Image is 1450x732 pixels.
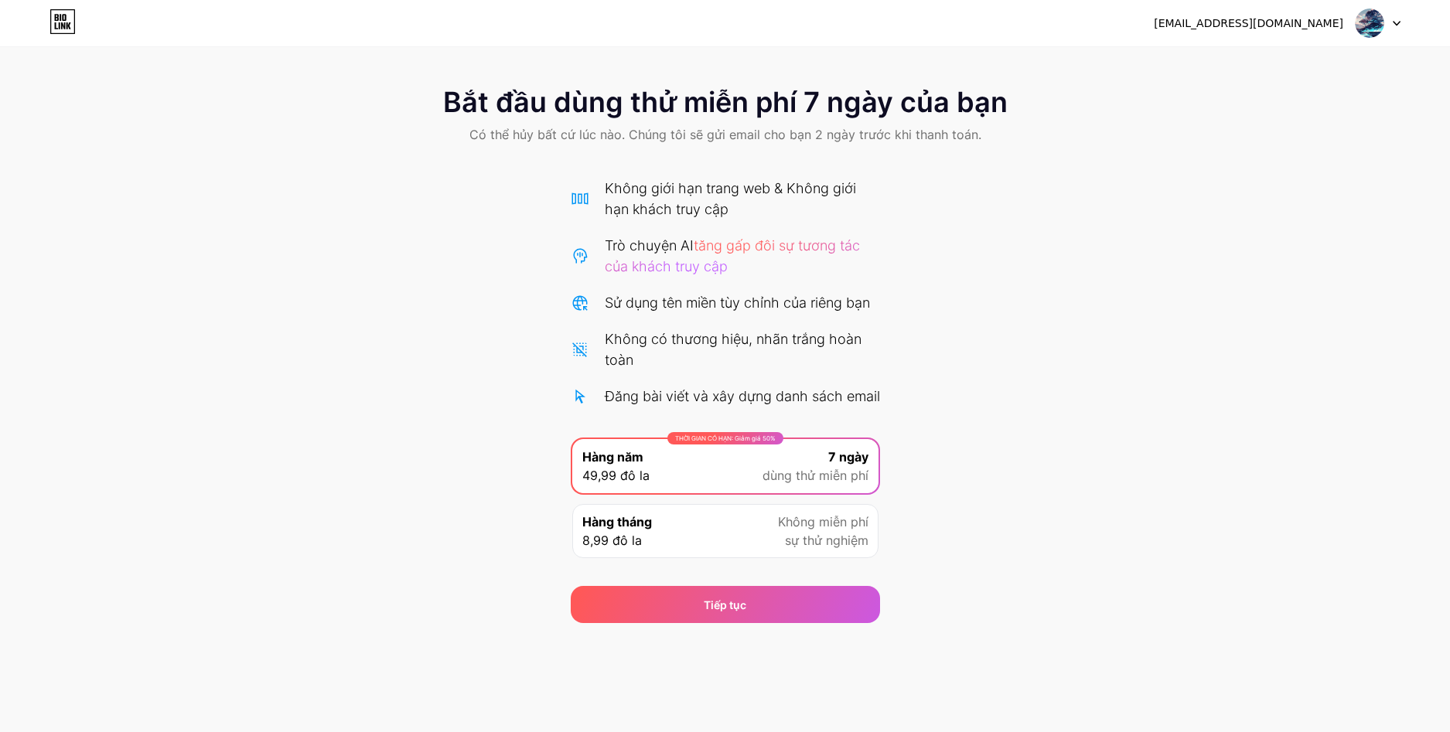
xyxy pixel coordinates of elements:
[675,434,776,442] font: THỜI GIAN CÓ HẠN: Giảm giá 50%
[763,468,868,483] font: dùng thử miễn phí
[605,180,856,217] font: Không giới hạn trang web & Không giới hạn khách truy cập
[582,468,650,483] font: 49,99 đô la
[582,449,643,465] font: Hàng năm
[443,85,1008,119] font: Bắt đầu dùng thử miễn phí 7 ngày của bạn
[605,295,870,311] font: Sử dụng tên miền tùy chỉnh của riêng bạn
[605,237,860,274] font: tăng gấp đôi sự tương tác của khách truy cập
[704,598,746,611] font: Tiếp tục
[1154,17,1343,29] font: [EMAIL_ADDRESS][DOMAIN_NAME]
[582,514,652,529] font: Hàng tháng
[605,331,861,368] font: Không có thương hiệu, nhãn trắng hoàn toàn
[605,237,694,254] font: Trò chuyện AI
[778,514,868,529] font: Không miễn phí
[828,449,868,465] font: 7 ngày
[785,533,868,548] font: sự thử nghiệm
[1355,9,1384,38] img: khadz
[469,127,981,142] font: Có thể hủy bất cứ lúc nào. Chúng tôi sẽ gửi email cho bạn 2 ngày trước khi thanh toán.
[582,533,642,548] font: 8,99 đô la
[605,388,880,404] font: Đăng bài viết và xây dựng danh sách email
